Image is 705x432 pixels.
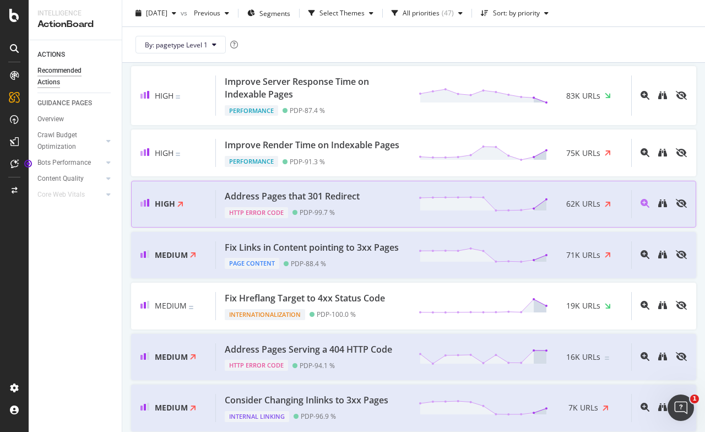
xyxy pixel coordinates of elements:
a: binoculars [658,251,667,260]
a: GUIDANCE PAGES [37,98,114,109]
button: All priorities(47) [387,4,467,22]
a: ACTIONS [37,49,114,61]
div: Internal Linking [225,411,289,422]
div: Internationalization [225,309,305,320]
div: magnifying-glass-plus [641,403,649,412]
span: Medium [155,250,188,260]
div: Overview [37,114,64,125]
a: binoculars [658,199,667,209]
div: magnifying-glass-plus [641,301,649,310]
div: HTTP Error Code [225,360,288,371]
div: Address Pages that 301 Redirect [225,190,360,203]
div: Recommended Actions [37,65,104,88]
img: Equal [605,357,609,360]
div: PDP - 96.9 % [301,412,336,420]
span: 71K URLs [566,250,600,261]
a: Recommended Actions [37,65,114,88]
div: Intelligence [37,9,113,18]
span: vs [181,8,189,18]
div: Improve Server Response Time on Indexable Pages [225,75,405,101]
div: Address Pages Serving a 404 HTTP Code [225,343,392,356]
span: 16K URLs [566,352,600,363]
div: ( 47 ) [442,10,454,17]
div: PDP - 88.4 % [291,260,326,268]
button: Previous [189,4,234,22]
div: binoculars [658,199,667,208]
span: High [155,148,173,158]
a: binoculars [658,301,667,311]
button: By: pagetype Level 1 [135,36,226,53]
div: eye-slash [676,352,687,361]
div: Consider Changing Inlinks to 3xx Pages [225,394,388,407]
div: ActionBoard [37,18,113,31]
span: By: pagetype Level 1 [145,40,208,49]
div: binoculars [658,403,667,412]
div: binoculars [658,91,667,100]
span: 7K URLs [568,402,598,413]
button: Sort: by priority [476,4,553,22]
a: Crawl Budget Optimization [37,129,103,153]
div: Fix Hreflang Target to 4xx Status Code [225,292,385,305]
div: Crawl Budget Optimization [37,129,95,153]
div: ACTIONS [37,49,65,61]
div: magnifying-glass-plus [641,199,649,208]
div: Performance [225,156,278,167]
a: Bots Performance [37,157,103,169]
div: PDP - 100.0 % [317,310,356,318]
div: binoculars [658,148,667,157]
iframe: Intercom live chat [668,395,694,421]
div: PDP - 94.1 % [300,361,335,370]
span: 2025 Sep. 16th [146,8,167,18]
a: Core Web Vitals [37,189,103,201]
div: Select Themes [319,10,365,17]
img: Equal [176,95,180,99]
div: binoculars [658,250,667,259]
div: PDP - 87.4 % [290,106,325,115]
img: Equal [189,306,193,309]
a: Overview [37,114,114,125]
span: 62K URLs [566,198,600,209]
div: eye-slash [676,91,687,100]
div: All priorities [403,10,440,17]
a: binoculars [658,353,667,362]
div: Fix Links in Content pointing to 3xx Pages [225,241,399,254]
div: Performance [225,105,278,116]
div: eye-slash [676,301,687,310]
a: binoculars [658,403,667,413]
a: binoculars [658,91,667,101]
span: 1 [690,395,699,403]
span: 83K URLs [566,90,600,101]
div: Sort: by priority [493,10,540,17]
div: magnifying-glass-plus [641,148,649,157]
img: Equal [176,153,180,156]
div: eye-slash [676,148,687,157]
div: binoculars [658,352,667,361]
button: [DATE] [131,4,181,22]
span: High [155,198,175,209]
div: Tooltip anchor [23,159,33,169]
button: Select Themes [304,4,378,22]
span: Medium [155,352,188,362]
div: PDP - 99.7 % [300,208,335,217]
div: GUIDANCE PAGES [37,98,92,109]
span: Previous [189,8,220,18]
div: eye-slash [676,199,687,208]
span: Medium [155,300,187,311]
div: magnifying-glass-plus [641,352,649,361]
div: eye-slash [676,250,687,259]
button: Segments [243,4,295,22]
span: 75K URLs [566,148,600,159]
div: HTTP Error Code [225,207,288,218]
div: magnifying-glass-plus [641,91,649,100]
div: Improve Render Time on Indexable Pages [225,139,399,152]
div: Bots Performance [37,157,91,169]
span: High [155,90,173,101]
div: magnifying-glass-plus [641,250,649,259]
div: Core Web Vitals [37,189,85,201]
a: Content Quality [37,173,103,185]
a: binoculars [658,149,667,158]
div: binoculars [658,301,667,310]
div: PDP - 91.3 % [290,158,325,166]
span: Medium [155,402,188,413]
span: Segments [259,8,290,18]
